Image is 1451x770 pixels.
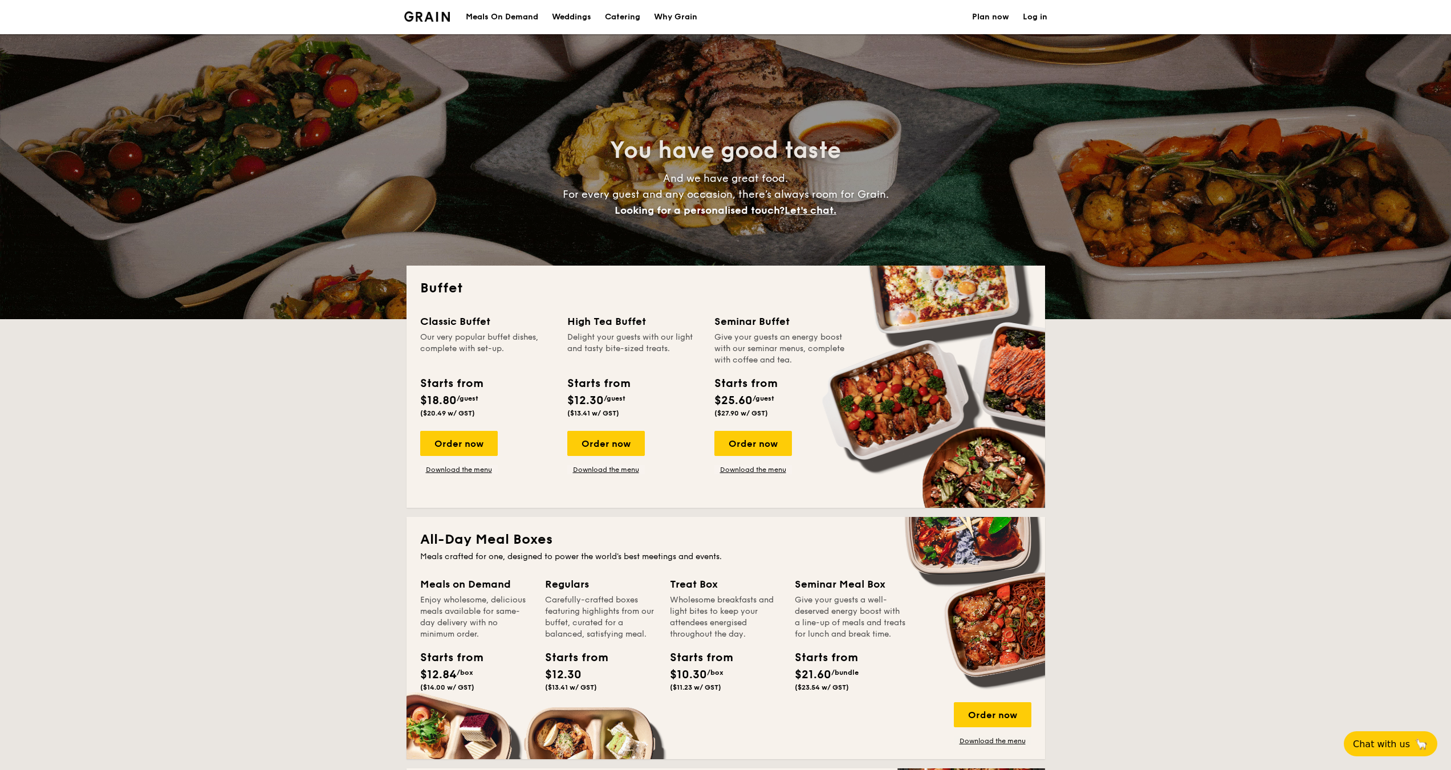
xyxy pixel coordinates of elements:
a: Download the menu [420,465,498,474]
div: Seminar Buffet [714,313,848,329]
span: You have good taste [610,137,841,164]
div: Carefully-crafted boxes featuring highlights from our buffet, curated for a balanced, satisfying ... [545,594,656,640]
div: Order now [714,431,792,456]
span: $25.60 [714,394,753,408]
span: /guest [604,394,625,402]
div: Order now [954,702,1031,727]
div: Order now [420,431,498,456]
span: Chat with us [1353,739,1410,749]
a: Download the menu [567,465,645,474]
span: ($13.41 w/ GST) [545,683,597,691]
div: Classic Buffet [420,313,554,329]
span: ($20.49 w/ GST) [420,409,475,417]
span: $21.60 [795,668,831,682]
div: Delight your guests with our light and tasty bite-sized treats. [567,332,701,366]
span: $12.84 [420,668,457,682]
span: /box [707,669,724,677]
button: Chat with us🦙 [1344,731,1437,756]
span: ($23.54 w/ GST) [795,683,849,691]
div: Meals crafted for one, designed to power the world's best meetings and events. [420,551,1031,563]
div: High Tea Buffet [567,313,701,329]
a: Logotype [404,11,450,22]
div: Starts from [795,649,846,666]
span: /guest [753,394,774,402]
div: Starts from [420,649,472,666]
h2: All-Day Meal Boxes [420,531,1031,549]
div: Starts from [670,649,721,666]
span: Let's chat. [785,204,836,217]
div: Starts from [545,649,596,666]
span: $12.30 [567,394,604,408]
div: Order now [567,431,645,456]
div: Starts from [714,375,777,392]
h2: Buffet [420,279,1031,298]
span: $12.30 [545,668,582,682]
span: $18.80 [420,394,457,408]
div: Meals on Demand [420,576,531,592]
span: And we have great food. For every guest and any occasion, there’s always room for Grain. [563,172,889,217]
div: Give your guests a well-deserved energy boost with a line-up of meals and treats for lunch and br... [795,594,906,640]
div: Starts from [420,375,482,392]
span: 🦙 [1415,738,1428,751]
div: Regulars [545,576,656,592]
div: Starts from [567,375,629,392]
div: Treat Box [670,576,781,592]
span: ($13.41 w/ GST) [567,409,619,417]
span: /box [457,669,473,677]
span: ($27.90 w/ GST) [714,409,768,417]
div: Seminar Meal Box [795,576,906,592]
span: /bundle [831,669,859,677]
img: Grain [404,11,450,22]
span: ($14.00 w/ GST) [420,683,474,691]
a: Download the menu [714,465,792,474]
div: Our very popular buffet dishes, complete with set-up. [420,332,554,366]
div: Give your guests an energy boost with our seminar menus, complete with coffee and tea. [714,332,848,366]
span: $10.30 [670,668,707,682]
span: Looking for a personalised touch? [615,204,785,217]
div: Wholesome breakfasts and light bites to keep your attendees energised throughout the day. [670,594,781,640]
a: Download the menu [954,736,1031,745]
span: ($11.23 w/ GST) [670,683,721,691]
div: Enjoy wholesome, delicious meals available for same-day delivery with no minimum order. [420,594,531,640]
span: /guest [457,394,478,402]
